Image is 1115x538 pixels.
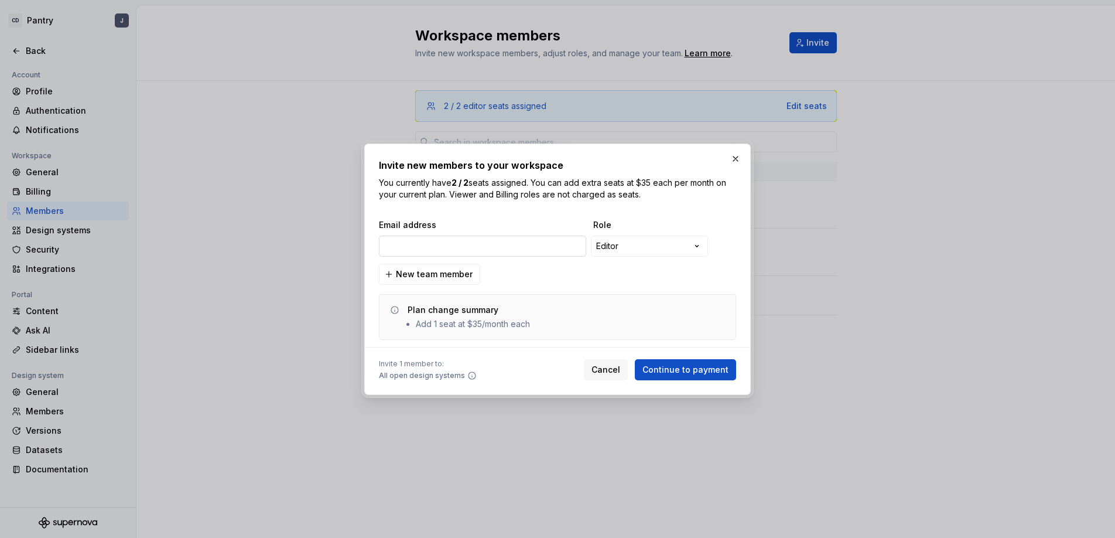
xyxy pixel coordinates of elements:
[379,158,736,172] h2: Invite new members to your workspace
[379,264,480,285] button: New team member
[416,318,530,330] li: Add 1 seat at $35/month each
[379,177,736,200] p: You currently have seats assigned. You can add extra seats at $35 each per month on your current ...
[396,268,473,280] span: New team member
[379,219,589,231] span: Email address
[642,364,728,376] span: Continue to payment
[452,178,468,188] b: 2 / 2
[408,304,498,316] div: Plan change summary
[379,371,465,380] span: All open design systems
[591,364,620,376] span: Cancel
[379,359,477,369] span: Invite 1 member to:
[593,219,710,231] span: Role
[635,359,736,380] button: Continue to payment
[584,359,628,380] button: Cancel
